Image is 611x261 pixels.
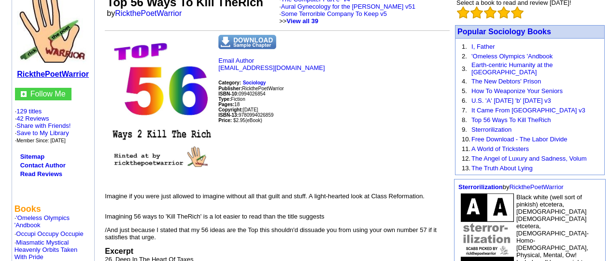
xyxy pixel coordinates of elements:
b: Type: [218,96,231,102]
font: >> [279,17,318,25]
a: Share with Friends! [16,122,71,129]
b: ISBN-10: [218,91,239,96]
a: I, Father [471,43,495,50]
a: Sterrorilization [458,183,503,191]
font: 6. [462,97,467,104]
img: bigemptystars.png [484,6,497,19]
img: See larger image [107,35,216,175]
a: Sociology [243,79,266,86]
a: Sterrorilization [471,126,512,133]
font: 1. [462,43,467,50]
img: bigemptystars.png [511,6,524,19]
b: Category: [218,80,241,85]
a: The Angel of Luxury and Sadness, Volum [471,155,587,162]
a: Top 56 Ways To Kill TheRich [471,116,551,124]
a: Read Reviews [20,170,62,178]
font: [DATE] [243,107,258,112]
a: A World of Tricksters [471,145,529,152]
font: 18 [218,102,240,107]
b: Publisher: [218,86,242,91]
b: Pages: [218,102,234,107]
a: 42 Reviews [16,115,49,122]
font: 5. [462,87,467,95]
a: Some Terrorible Company To Keep v5 [281,10,387,17]
b: Books [14,204,41,214]
font: 4. [462,78,467,85]
a: RickthePoetWarrior [509,183,563,191]
a: 'Omeless Olympics 'Andbook [14,214,70,229]
font: by [107,9,188,17]
a: View all 39 [286,17,318,25]
a: Miasmatic Mystical Heavenly Orbits Taken With Pride [14,239,78,261]
font: 9780994026859 [218,112,273,118]
a: How To Weaponize Your Seniors [471,87,563,95]
font: Fiction [218,96,245,102]
a: U.S. 'A' [DATE] 'b' [DATE] v3 [471,97,551,104]
font: 11. [462,145,470,152]
font: · [279,3,415,25]
a: Sitemap [20,153,45,160]
font: 0994026854 [218,91,265,96]
b: Price: [218,118,232,123]
iframe: fb:like Facebook Social Plugin [105,175,346,185]
font: · [14,214,70,229]
b: ISBN-13: [218,112,239,118]
a: RickthePoetWarrior [17,70,89,78]
font: 12. [462,155,470,162]
font: 9. [462,126,467,133]
a: [EMAIL_ADDRESS][DOMAIN_NAME] [218,64,325,71]
img: dnsample.png [218,35,276,49]
a: Popular Sociology Books [457,27,551,36]
font: by [458,183,564,191]
img: shim.gif [14,237,15,239]
font: 13. [462,165,470,172]
a: Free Download - The Labor Divide [471,136,567,143]
a: Follow Me [30,90,66,98]
a: Occupi Occupy Occupie [16,230,83,237]
a: RickthePoetWarrior [115,9,182,17]
font: · [14,239,78,261]
font: Imagining 56 ways to 'Kill TheRich' is a lot easier to read than the title suggests /And just bec... [105,213,437,241]
font: · · · [15,122,71,144]
font: 2. [462,53,467,60]
a: 'Omeless Olympics 'Andbook [471,53,553,60]
font: Imagine if you were just allowed to imagine without all that guilt and stuff. A light-hearted loo... [105,192,425,200]
font: Copyright: [218,107,243,112]
img: shim.gif [14,229,15,230]
a: Earth-centric Humanity at the [GEOGRAPHIC_DATA] [471,61,553,76]
img: gc.jpg [21,91,27,97]
font: RickthePoetWarrior [218,86,284,91]
a: The New Debtors' Prison [471,78,541,85]
a: Aural Gynecology for the [PERSON_NAME] v51 [281,3,415,10]
a: Save to My Library [16,129,69,137]
img: bigemptystars.png [497,6,510,19]
a: Contact Author [20,162,66,169]
font: 7. [462,107,467,114]
font: · · [15,108,71,144]
b: Sociology [243,80,266,85]
font: 10. [462,136,470,143]
font: $2.95 [233,118,245,123]
a: 129 titles [16,108,42,115]
font: · [279,10,387,25]
a: The Truth About Lying [471,165,533,172]
a: It Came From [GEOGRAPHIC_DATA] v3 [471,107,585,114]
a: Email Author [218,57,254,64]
font: · [14,230,84,237]
font: Member Since: [DATE] [16,138,66,143]
img: bigemptystars.png [470,6,483,19]
img: bigemptystars.png [457,6,469,19]
font: 3. [462,65,467,72]
font: Excerpt [105,247,133,255]
font: 8. [462,116,467,124]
